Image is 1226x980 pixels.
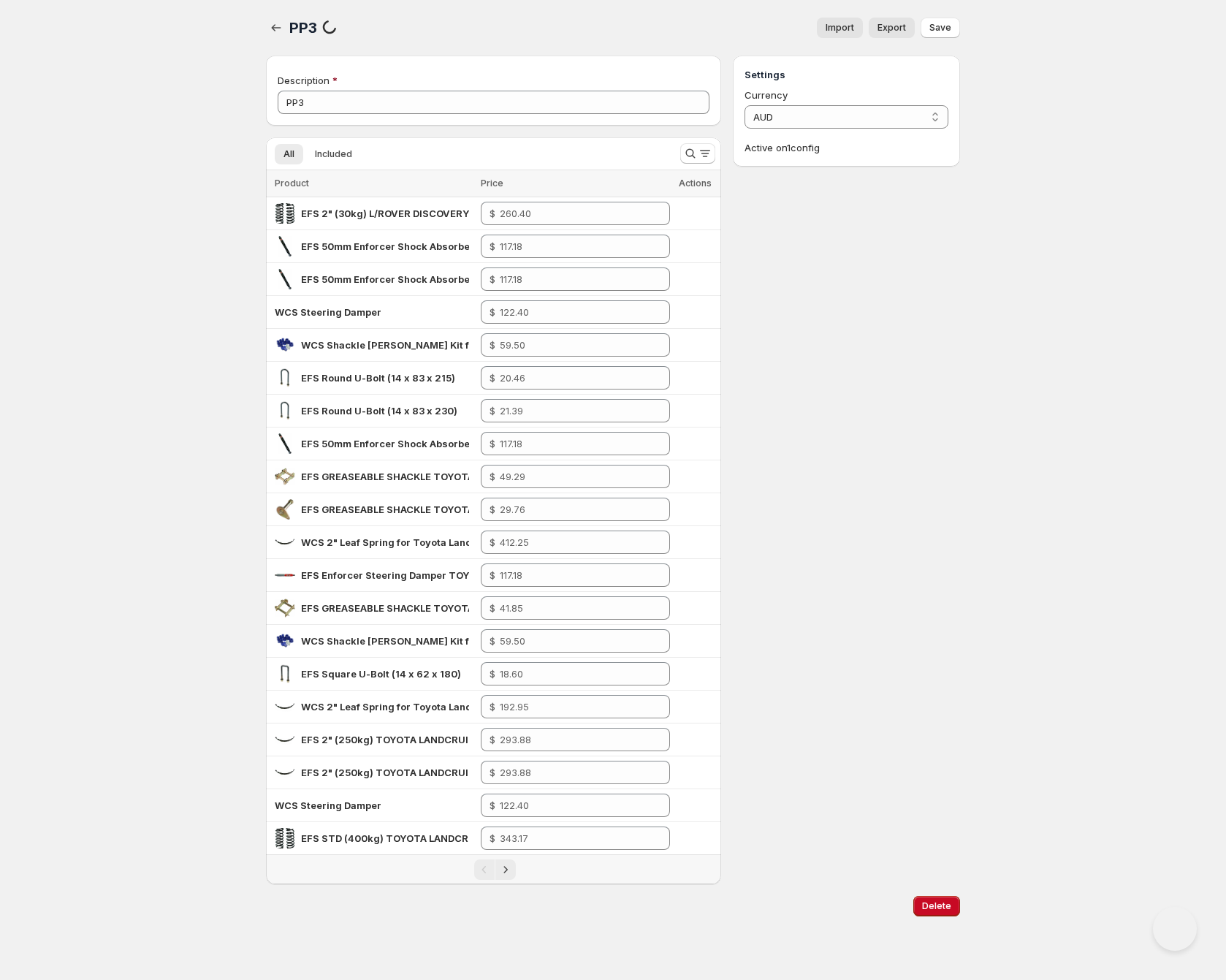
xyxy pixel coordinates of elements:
div: EFS STD (400kg) TOYOTA LANDCRUISER 80 SERIES 105 SERIES LIVE AXLE FRONT AND REAR TOYOTA LANDCRUIS... [301,831,469,846]
span: Delete [922,900,951,912]
span: Save [929,22,951,34]
input: 117.18 [500,235,648,258]
div: EFS 2" (250kg) TOYOTA LANDCRUISER 60 SERIES -- Drivers Side Rear [301,732,469,747]
span: $ [490,799,495,811]
span: EFS 2" (30kg) L/ROVER DISCOVERY SER 1 & 2 1991-03/1999 LANDROVER RANGE ROVER [DATE] TO [DATE] Front [301,208,829,219]
h3: Settings [745,67,948,82]
div: EFS 50mm Enforcer Shock Absorber TOYOTA LANDCRUISER 45-47 [301,272,469,286]
div: WCS Shackle Bush Kit for Nissian Patrol GQ Cab Chassis [301,338,469,352]
span: EFS GREASEABLE SHACKLE TOYOTA LANDCRUISER 40 Series Small Eye [301,602,643,614]
input: 122.40 [500,300,648,324]
span: $ [490,504,495,515]
span: $ [490,372,495,384]
span: $ [490,471,495,482]
input: 293.88 [500,761,648,784]
div: EFS Square U-Bolt (14 x 62 x 180) [301,666,461,681]
span: Included [315,148,352,160]
span: EFS Round U-Bolt (14 x 83 x 230) [301,405,457,417]
span: EFS STD (400kg) TOYOTA LANDCRUISER 80 SERIES 105 SERIES LIVE AXLE FRONT AND REAR TOYOTA LANDCRUIS... [301,832,1016,844]
span: $ [490,536,495,548]
iframe: Help Scout Beacon - Open [1153,907,1197,951]
div: WCS 2" Leaf Spring for Toyota Landcruiser 60 Series (08/1980-12/1989) [60kg Constant] [301,699,469,714]
input: 293.88 [500,728,648,751]
input: 192.95 [500,695,648,718]
input: 59.50 [500,333,648,357]
span: Product [275,178,309,189]
span: EFS Enforcer Steering Damper TOYOTA LANDCRUISER 60,75 78Series 99-06 80 [301,569,686,581]
span: $ [490,438,495,449]
span: $ [490,701,495,713]
input: Private internal description [278,91,709,114]
span: EFS Round U-Bolt (14 x 83 x 215) [301,372,455,384]
button: Search and filter results [680,143,715,164]
span: EFS GREASEABLE SHACKLE TOYOTA LANDCRUISER 40 Series Large Eye 45 47 60 75 [301,504,704,515]
input: 18.60 [500,662,648,685]
div: EFS 50mm Enforcer Shock Absorber TOYOTA LANDCRUISER FJ/BJ/HJ 40-47 [301,239,469,254]
div: WCS Steering Damper [275,798,381,813]
span: Price [481,178,503,189]
div: EFS 2" (30kg) L/ROVER DISCOVERY SER 1 & 2 1991-03/1999 LANDROVER RANGE ROVER 1971 TO 1998 Front [301,206,469,221]
span: $ [490,734,495,745]
span: Import [826,22,854,34]
input: 59.50 [500,629,648,653]
span: All [283,148,294,160]
button: Delete [913,896,960,916]
input: 49.29 [500,465,648,488]
span: $ [490,668,495,680]
span: WCS 2" Leaf Spring for Toyota Landcruiser 60 Series (08/1980-12/1989) [60kg Constant] [301,701,731,713]
span: $ [490,306,495,318]
div: EFS 50mm Enforcer Shock Absorber FORD MAVERICK GQ/GU PATROL LEAF REAR [301,436,469,451]
button: Save [921,18,960,38]
span: $ [490,339,495,351]
span: $ [490,240,495,252]
span: WCS Steering Damper [275,799,381,811]
span: EFS 50mm Enforcer Shock Absorber FORD MAVERICK GQ/GU PATROL LEAF REAR [301,438,685,449]
span: $ [490,208,495,219]
span: EFS Square U-Bolt (14 x 62 x 180) [301,668,461,680]
span: $ [490,832,495,844]
span: PP3 [289,19,316,37]
nav: Pagination [266,854,721,884]
span: EFS GREASEABLE SHACKLE TOYOTA LANDCRUISER 40 Series Large Eye 45 47 60 75 [301,471,704,482]
input: 21.39 [500,399,648,422]
input: 412.25 [500,531,648,554]
input: 343.17 [500,827,648,850]
div: EFS Enforcer Steering Damper TOYOTA LANDCRUISER 60,75 78Series 99-06 80 [301,568,469,582]
span: Actions [679,178,712,189]
div: EFS GREASEABLE SHACKLE TOYOTA LANDCRUISER 40 Series Large Eye 45 47 60 75 [301,469,469,484]
input: 117.18 [500,563,648,587]
input: 41.85 [500,596,648,620]
span: EFS 50mm Enforcer Shock Absorber TOYOTA LANDCRUISER 45-47 [301,273,620,285]
span: Export [877,22,906,34]
div: WCS Shackle Bush Kit for Toyota Landcruiser FJ/HJ/HZJ 75 [301,634,469,648]
div: WCS 2" Leaf Spring for Toyota Landcruiser FJ45, HJ47 (08/1980-04/1986) [300kg Constant] [301,535,469,550]
span: $ [490,569,495,581]
span: WCS Shackle [PERSON_NAME] Kit for Nissian Patrol GQ Cab Chassis [301,339,630,351]
input: 117.18 [500,432,648,455]
input: 20.46 [500,366,648,390]
span: EFS 2" (250kg) TOYOTA LANDCRUISER 60 SERIES -- Drivers Side Rear [301,734,637,745]
span: WCS Shackle [PERSON_NAME] Kit for Toyota Landcruiser FJ/HJ/HZJ 75 [301,635,642,647]
span: EFS 2" (250kg) TOYOTA LANDCRUISER 60 SERIES -- Passengers Side Rear [301,767,660,778]
span: $ [490,273,495,285]
div: WCS Steering Damper [275,305,381,319]
span: $ [490,405,495,417]
div: EFS Round U-Bolt (14 x 83 x 230) [301,403,457,418]
div: EFS GREASEABLE SHACKLE TOYOTA LANDCRUISER 40 Series Large Eye 45 47 60 75 [301,502,469,517]
input: 29.76 [500,498,648,521]
span: WCS Steering Damper [275,306,381,318]
div: EFS 2" (250kg) TOYOTA LANDCRUISER 60 SERIES -- Passengers Side Rear [301,765,469,780]
div: EFS Round U-Bolt (14 x 83 x 215) [301,371,455,385]
button: Import [817,18,863,38]
p: Active on 1 config [745,140,948,155]
span: $ [490,635,495,647]
button: Next [495,859,516,880]
span: EFS 50mm Enforcer Shock Absorber TOYOTA LANDCRUISER FJ/BJ/HJ 40-47 [301,240,666,252]
span: $ [490,602,495,614]
input: 117.18 [500,267,648,291]
div: EFS GREASEABLE SHACKLE TOYOTA LANDCRUISER 40 Series Small Eye [301,601,469,615]
a: Export [869,18,915,38]
input: 260.40 [500,202,648,225]
span: $ [490,767,495,778]
span: Description [278,75,330,86]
